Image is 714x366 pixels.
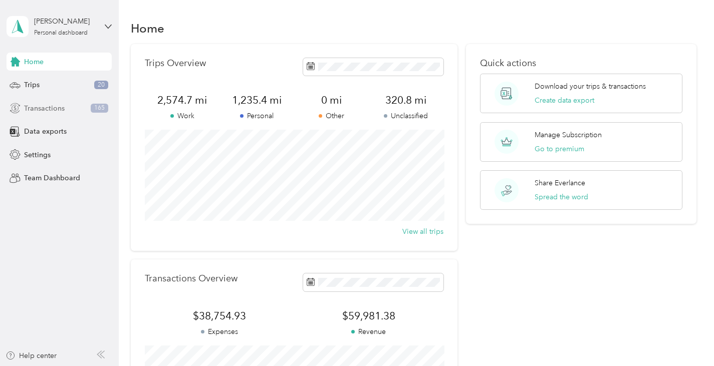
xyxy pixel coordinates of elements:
[94,81,108,90] span: 20
[294,93,369,107] span: 0 mi
[145,309,294,323] span: $38,754.93
[369,111,443,121] p: Unclassified
[34,30,88,36] div: Personal dashboard
[535,144,584,154] button: Go to premium
[219,93,294,107] span: 1,235.4 mi
[294,326,443,337] p: Revenue
[535,130,602,140] p: Manage Subscription
[658,310,714,366] iframe: Everlance-gr Chat Button Frame
[145,93,219,107] span: 2,574.7 mi
[294,309,443,323] span: $59,981.38
[145,326,294,337] p: Expenses
[145,58,206,69] p: Trips Overview
[24,173,80,183] span: Team Dashboard
[145,273,237,284] p: Transactions Overview
[91,104,108,113] span: 165
[24,103,65,114] span: Transactions
[402,226,443,237] button: View all trips
[24,126,67,137] span: Data exports
[535,81,646,92] p: Download your trips & transactions
[24,80,40,90] span: Trips
[535,178,585,188] p: Share Everlance
[145,111,219,121] p: Work
[294,111,369,121] p: Other
[535,192,588,202] button: Spread the word
[535,95,594,106] button: Create data export
[24,150,51,160] span: Settings
[219,111,294,121] p: Personal
[480,58,682,69] p: Quick actions
[6,350,57,361] button: Help center
[34,16,97,27] div: [PERSON_NAME]
[131,23,164,34] h1: Home
[24,57,44,67] span: Home
[369,93,443,107] span: 320.8 mi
